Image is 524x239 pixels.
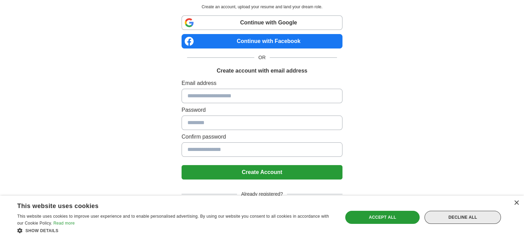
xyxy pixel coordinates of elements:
div: Accept all [345,211,420,224]
span: Already registered? [237,191,287,198]
div: Show details [17,227,333,234]
span: OR [254,54,270,61]
span: Show details [25,228,59,233]
label: Password [182,106,342,114]
div: This website uses cookies [17,200,316,210]
p: Create an account, upload your resume and land your dream role. [183,4,341,10]
label: Confirm password [182,133,342,141]
div: Decline all [424,211,501,224]
label: Email address [182,79,342,87]
a: Continue with Google [182,15,342,30]
div: Close [514,200,519,206]
a: Continue with Facebook [182,34,342,48]
h1: Create account with email address [217,67,307,75]
a: Read more, opens a new window [53,221,75,226]
button: Create Account [182,165,342,180]
span: This website uses cookies to improve user experience and to enable personalised advertising. By u... [17,214,329,226]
